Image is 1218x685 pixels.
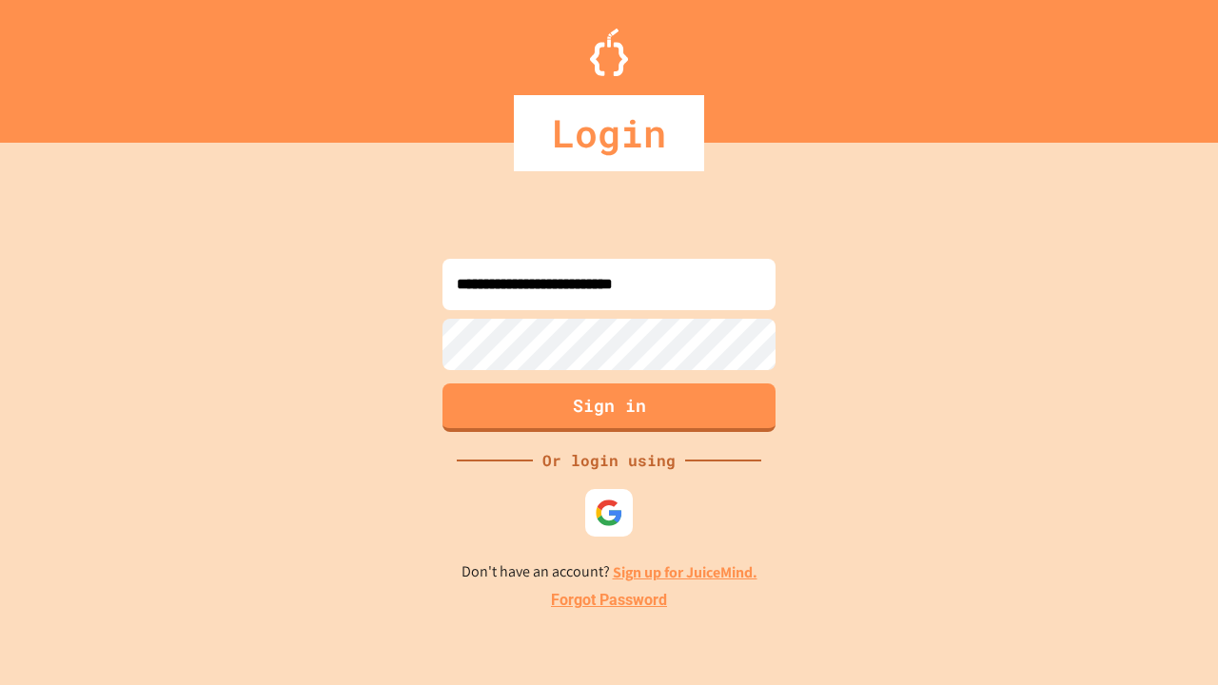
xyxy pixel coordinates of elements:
div: Login [514,95,704,171]
p: Don't have an account? [462,560,757,584]
img: google-icon.svg [595,499,623,527]
button: Sign in [442,383,776,432]
a: Forgot Password [551,589,667,612]
img: Logo.svg [590,29,628,76]
div: Or login using [533,449,685,472]
a: Sign up for JuiceMind. [613,562,757,582]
